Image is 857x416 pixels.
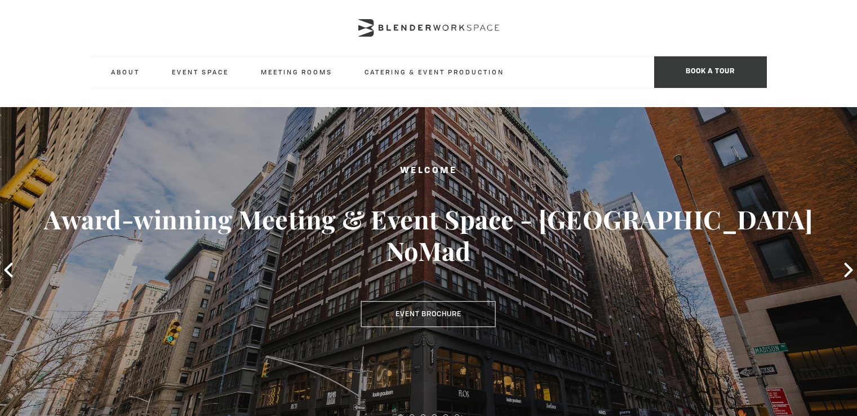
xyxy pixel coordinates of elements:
[654,56,767,88] span: Book a tour
[102,56,149,87] a: About
[252,56,341,87] a: Meeting Rooms
[361,301,496,327] a: Event Brochure
[43,203,814,267] h3: Award-winning Meeting & Event Space - [GEOGRAPHIC_DATA] NoMad
[163,56,238,87] a: Event Space
[356,56,513,87] a: Catering & Event Production
[43,164,814,178] h2: Welcome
